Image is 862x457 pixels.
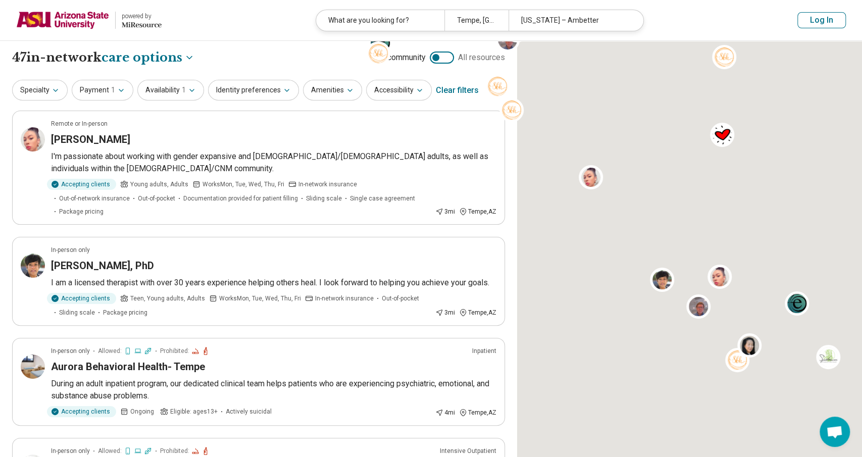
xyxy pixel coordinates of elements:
[130,180,188,189] span: Young adults, Adults
[208,80,299,100] button: Identity preferences
[219,294,301,303] span: Works Mon, Tue, Wed, Thu, Fri
[374,52,426,64] span: My community
[298,180,357,189] span: In-network insurance
[12,80,68,100] button: Specialty
[103,308,147,317] span: Package pricing
[111,85,115,95] span: 1
[435,308,455,317] div: 3 mi
[98,446,122,455] span: Allowed:
[459,207,496,216] div: Tempe , AZ
[458,52,505,64] span: All resources
[202,180,284,189] span: Works Mon, Tue, Wed, Thu, Fri
[183,194,298,203] span: Documentation provided for patient filling
[138,194,175,203] span: Out-of-pocket
[459,308,496,317] div: Tempe , AZ
[102,49,194,66] button: Care options
[226,407,272,416] span: Actively suicidal
[382,294,419,303] span: Out-of-pocket
[160,346,189,356] span: Prohibited:
[51,259,154,273] h3: [PERSON_NAME], PhD
[47,179,116,190] div: Accepting clients
[160,446,189,455] span: Prohibited:
[137,80,204,100] button: Availability1
[316,10,444,31] div: What are you looking for?
[51,132,130,146] h3: [PERSON_NAME]
[306,194,342,203] span: Sliding scale
[59,207,104,216] span: Package pricing
[16,8,109,32] img: Arizona State University
[47,293,116,304] div: Accepting clients
[130,407,154,416] span: Ongoing
[366,80,432,100] button: Accessibility
[59,194,130,203] span: Out-of-network insurance
[459,408,496,417] div: Tempe , AZ
[797,12,846,28] button: Log In
[820,417,850,447] div: Open chat
[122,12,162,21] div: powered by
[102,49,182,66] span: care options
[16,8,162,32] a: Arizona State Universitypowered by
[440,446,496,455] p: Intensive Outpatient
[51,360,205,374] h3: Aurora Behavioral Health- Tempe
[170,407,218,416] span: Eligible: ages 13+
[59,308,95,317] span: Sliding scale
[182,85,186,95] span: 1
[51,346,90,356] p: In-person only
[435,408,455,417] div: 4 mi
[130,294,205,303] span: Teen, Young adults, Adults
[51,119,108,128] p: Remote or In-person
[315,294,374,303] span: In-network insurance
[435,207,455,216] div: 3 mi
[51,378,496,402] p: During an adult inpatient program, our dedicated clinical team helps patients who are experiencin...
[51,245,90,255] p: In-person only
[98,346,122,356] span: Allowed:
[51,277,496,289] p: I am a licensed therapist with over 30 years experience helping others heal. I look forward to he...
[47,406,116,417] div: Accepting clients
[12,49,194,66] h1: 47 in-network
[51,150,496,175] p: I'm passionate about working with gender expansive and [DEMOGRAPHIC_DATA]/[DEMOGRAPHIC_DATA] adul...
[72,80,133,100] button: Payment1
[472,346,496,356] p: Inpatient
[350,194,415,203] span: Single case agreement
[436,78,479,103] div: Clear filters
[303,80,362,100] button: Amenities
[51,446,90,455] p: In-person only
[509,10,637,31] div: [US_STATE] – Ambetter
[444,10,509,31] div: Tempe, [GEOGRAPHIC_DATA]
